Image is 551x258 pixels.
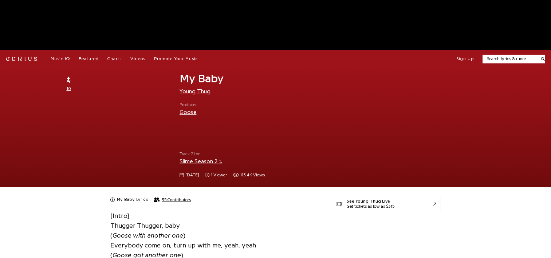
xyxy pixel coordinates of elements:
h2: My Baby Lyrics [117,197,148,203]
a: Goose [180,109,197,115]
i: Goose with another one [113,232,183,239]
a: Featured [79,56,99,62]
span: Charts [107,56,122,61]
span: 35 Contributors [162,197,191,202]
button: 35 Contributors [154,197,191,202]
input: Search lyrics & more [483,56,537,62]
span: Featured [79,56,99,61]
span: 1 viewer [205,172,227,178]
a: Young Thug [180,89,210,94]
a: Promote Your Music [154,56,198,62]
a: Slime Season 2 [180,159,222,164]
a: See Young Thug LiveGet tickets as low as $315 [332,196,441,212]
span: Producer [180,102,197,108]
div: Get tickets as low as $315 [347,204,394,209]
a: Videos [130,56,145,62]
span: 113.4K views [240,172,265,178]
span: 113,443 views [233,172,265,178]
button: Sign Up [456,56,474,62]
span: Videos [130,56,145,61]
span: 10 [67,86,71,92]
span: Track 21 on [180,151,320,157]
span: 1 viewer [211,172,227,178]
a: Music IQ [51,56,70,62]
span: [DATE] [185,172,199,178]
span: Music IQ [51,56,70,61]
div: See Young Thug Live [347,199,394,204]
span: Promote Your Music [154,56,198,61]
a: Charts [107,56,122,62]
span: My Baby [180,73,224,85]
